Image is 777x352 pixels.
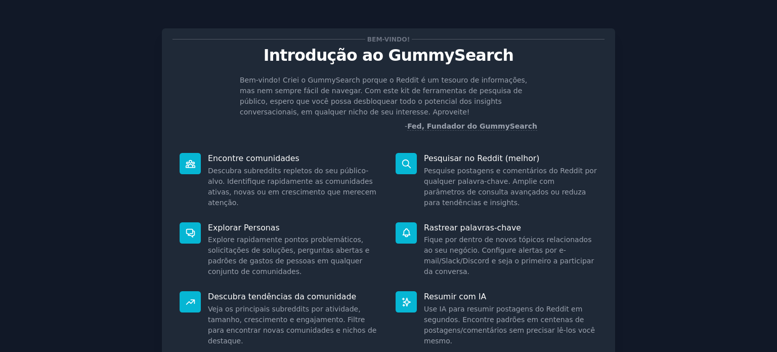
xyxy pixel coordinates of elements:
font: Descubra subreddits repletos do seu público-alvo. Identifique rapidamente as comunidades ativas, ... [208,167,376,207]
font: - [405,122,407,130]
font: Introdução ao GummySearch [264,46,513,64]
font: Veja os principais subreddits por atividade, tamanho, crescimento e engajamento. Filtre para enco... [208,305,376,345]
font: Use IA para resumir postagens do Reddit em segundos. Encontre padrões em centenas de postagens/co... [424,305,595,345]
font: Descubra tendências da comunidade [208,292,356,301]
font: Resumir com IA [424,292,486,301]
font: Pesquise postagens e comentários do Reddit por qualquer palavra-chave. Amplie com parâmetros de c... [424,167,597,207]
font: Rastrear palavras-chave [424,223,521,232]
font: Bem-vindo! [367,36,410,43]
font: Bem-vindo! Criei o GummySearch porque o Reddit é um tesouro de informações, mas nem sempre fácil ... [240,76,527,116]
font: Fique por dentro de novos tópicos relacionados ao seu negócio. Configure alertas por e-mail/Slack... [424,236,594,276]
font: Fed, Fundador do GummySearch [407,122,537,130]
font: Explore rapidamente pontos problemáticos, solicitações de soluções, perguntas abertas e padrões d... [208,236,369,276]
font: Explorar Personas [208,223,280,232]
a: Fed, Fundador do GummySearch [407,122,537,131]
font: Encontre comunidades [208,153,299,163]
font: Pesquisar no Reddit (melhor) [424,153,539,163]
